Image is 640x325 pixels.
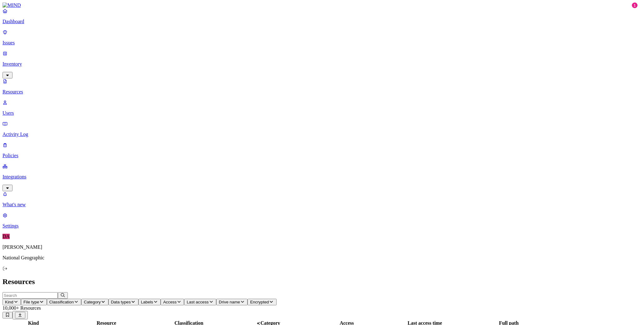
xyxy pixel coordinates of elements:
span: Data types [111,300,131,304]
a: Issues [2,29,637,46]
p: Settings [2,223,637,229]
span: Drive name [219,300,240,304]
p: Integrations [2,174,637,180]
a: Activity Log [2,121,637,137]
a: Policies [2,142,637,158]
p: [PERSON_NAME] [2,244,637,250]
p: Dashboard [2,19,637,24]
p: Inventory [2,61,637,67]
div: 1 [632,2,637,8]
img: MIND [2,2,21,8]
span: Last access [187,300,208,304]
a: Settings [2,212,637,229]
p: Issues [2,40,637,46]
span: Access [163,300,177,304]
p: Activity Log [2,132,637,137]
a: Resources [2,78,637,95]
a: Users [2,100,637,116]
input: Search [2,292,58,299]
span: Classification [49,300,74,304]
a: Inventory [2,51,637,77]
span: File type [23,300,39,304]
p: What's new [2,202,637,207]
a: Dashboard [2,8,637,24]
a: MIND [2,2,637,8]
p: National Geographic [2,255,637,261]
span: Kind [5,300,13,304]
span: Labels [141,300,153,304]
span: Category [84,300,101,304]
span: Encrypted [250,300,269,304]
a: Integrations [2,163,637,190]
p: Policies [2,153,637,158]
p: Users [2,110,637,116]
a: What's new [2,191,637,207]
h2: Resources [2,277,637,286]
span: DA [2,234,10,239]
span: 10,000+ Resources [2,305,41,311]
p: Resources [2,89,637,95]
